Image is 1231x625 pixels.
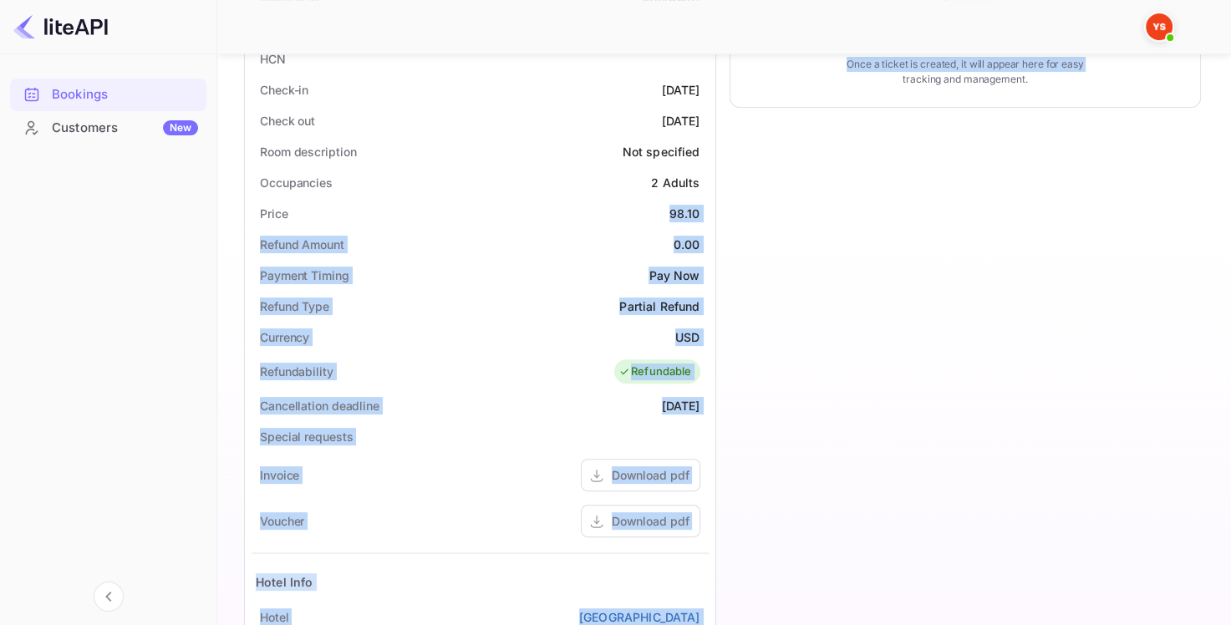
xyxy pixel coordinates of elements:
[52,85,198,104] div: Bookings
[10,112,206,143] a: CustomersNew
[1146,13,1173,40] img: Yandex Support
[839,57,1091,87] p: Once a ticket is created, it will appear here for easy tracking and management.
[10,79,206,109] a: Bookings
[260,236,344,253] div: Refund Amount
[260,397,379,414] div: Cancellation deadline
[256,573,313,591] div: Hotel Info
[612,466,689,484] div: Download pdf
[260,143,356,160] div: Room description
[612,512,689,530] div: Download pdf
[618,363,692,380] div: Refundable
[662,397,700,414] div: [DATE]
[13,13,108,40] img: LiteAPI logo
[260,512,304,530] div: Voucher
[662,81,700,99] div: [DATE]
[260,205,288,222] div: Price
[260,50,286,68] div: HCN
[260,297,329,315] div: Refund Type
[260,466,299,484] div: Invoice
[163,120,198,135] div: New
[619,297,699,315] div: Partial Refund
[260,328,309,346] div: Currency
[662,112,700,130] div: [DATE]
[52,119,198,138] div: Customers
[260,112,315,130] div: Check out
[623,143,700,160] div: Not specified
[260,363,333,380] div: Refundability
[260,428,353,445] div: Special requests
[651,174,699,191] div: 2 Adults
[649,267,699,284] div: Pay Now
[260,267,349,284] div: Payment Timing
[674,236,700,253] div: 0.00
[260,174,333,191] div: Occupancies
[10,79,206,111] div: Bookings
[94,582,124,612] button: Collapse navigation
[260,81,308,99] div: Check-in
[10,112,206,145] div: CustomersNew
[675,328,699,346] div: USD
[669,205,700,222] div: 98.10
